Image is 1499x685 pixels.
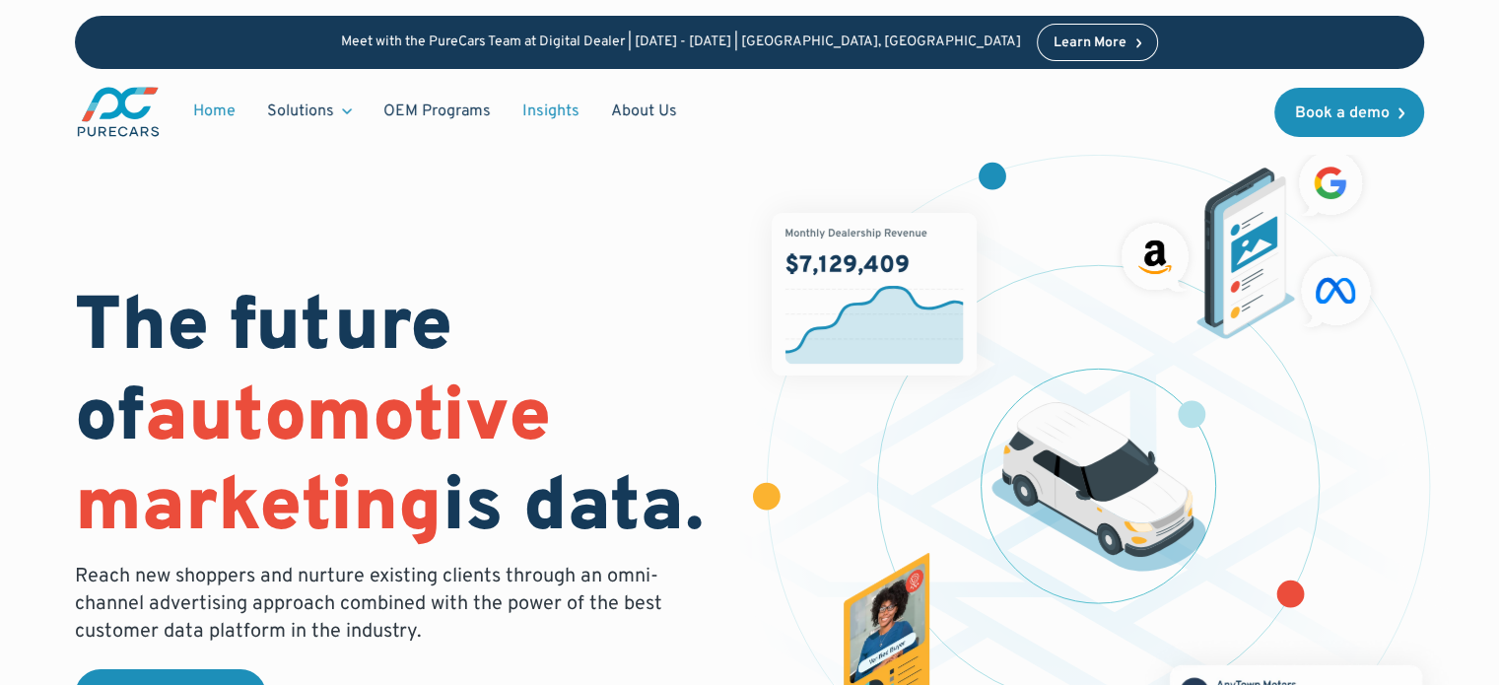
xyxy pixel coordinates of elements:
a: Home [177,93,251,130]
a: OEM Programs [368,93,507,130]
span: automotive marketing [75,373,551,557]
a: main [75,85,162,139]
div: Learn More [1054,36,1126,50]
a: Insights [507,93,595,130]
p: Meet with the PureCars Team at Digital Dealer | [DATE] - [DATE] | [GEOGRAPHIC_DATA], [GEOGRAPHIC_... [341,34,1021,51]
p: Reach new shoppers and nurture existing clients through an omni-channel advertising approach comb... [75,563,674,646]
div: Solutions [267,101,334,122]
a: Book a demo [1274,88,1424,137]
div: Book a demo [1294,105,1389,121]
img: ads on social media and advertising partners [1112,142,1380,339]
a: About Us [595,93,693,130]
div: Solutions [251,93,368,130]
img: chart showing monthly dealership revenue of $7m [772,213,976,376]
img: illustration of a vehicle [991,402,1206,572]
img: purecars logo [75,85,162,139]
a: Learn More [1037,24,1159,61]
h1: The future of is data. [75,285,725,555]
